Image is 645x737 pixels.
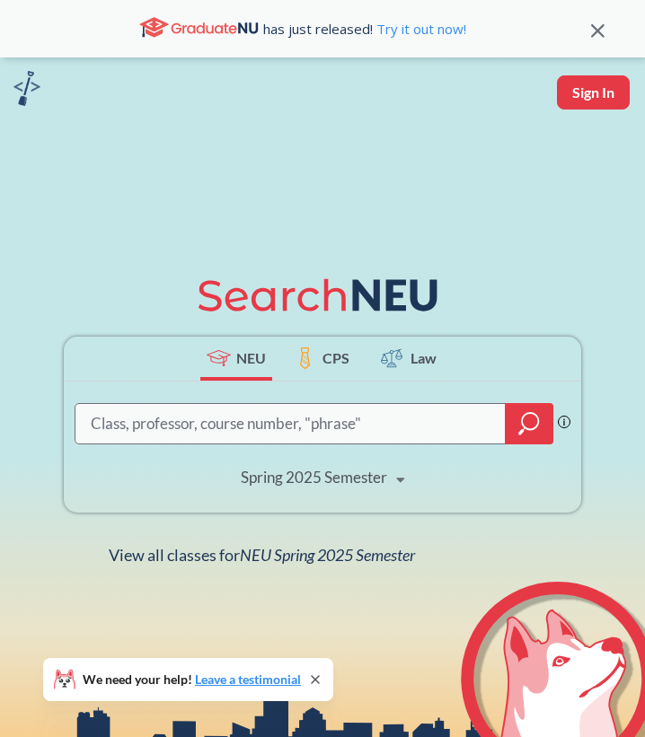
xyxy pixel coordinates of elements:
span: has just released! [263,19,466,39]
span: NEU Spring 2025 Semester [240,545,415,565]
span: View all classes for [109,545,415,565]
span: Law [411,347,437,368]
input: Class, professor, course number, "phrase" [89,406,492,442]
span: We need your help! [83,673,301,686]
svg: magnifying glass [518,411,540,436]
div: Spring 2025 Semester [241,468,387,487]
a: sandbox logo [13,71,40,111]
a: Try it out now! [373,20,466,38]
img: sandbox logo [13,71,40,106]
span: NEU [236,347,266,368]
button: Sign In [557,75,630,110]
div: magnifying glass [505,403,553,444]
a: Leave a testimonial [195,671,301,687]
span: CPS [322,347,349,368]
